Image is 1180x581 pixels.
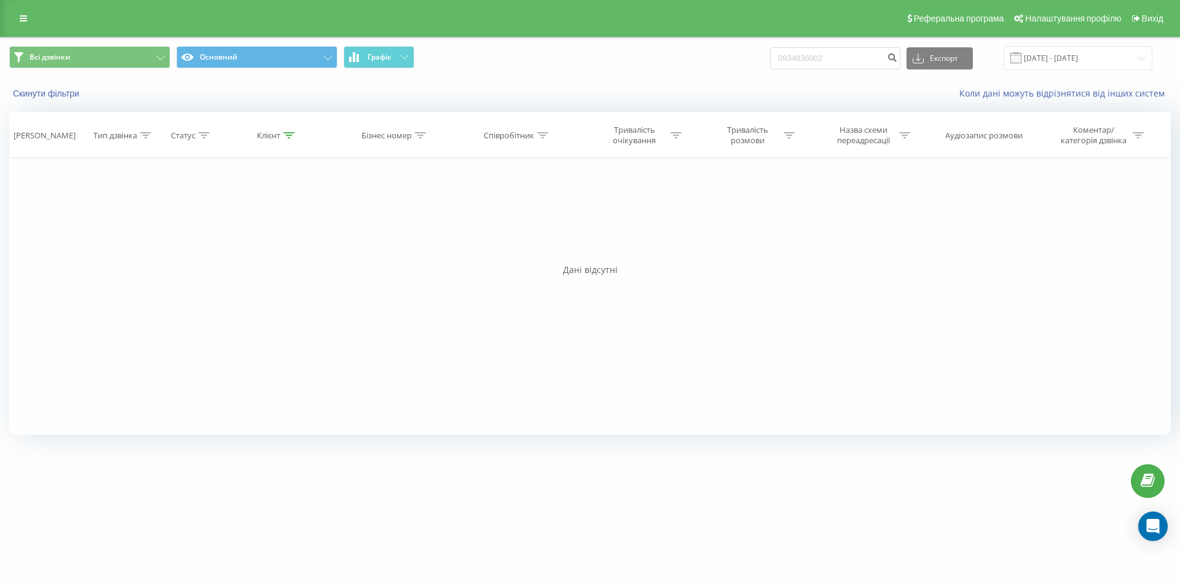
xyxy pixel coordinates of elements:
button: Основний [176,46,337,68]
span: Всі дзвінки [29,52,70,62]
div: Статус [171,130,195,141]
div: Бізнес номер [361,130,412,141]
button: Експорт [907,47,973,69]
div: Коментар/категорія дзвінка [1058,125,1130,146]
div: [PERSON_NAME] [14,130,76,141]
div: Дані відсутні [9,264,1171,276]
div: Співробітник [484,130,534,141]
button: Скинути фільтри [9,88,85,99]
div: Клієнт [257,130,280,141]
span: Вихід [1142,14,1163,23]
div: Тип дзвінка [93,130,137,141]
span: Налаштування профілю [1025,14,1121,23]
a: Коли дані можуть відрізнятися вiд інших систем [959,87,1171,99]
div: Назва схеми переадресації [830,125,896,146]
button: Графік [344,46,414,68]
span: Реферальна програма [914,14,1004,23]
input: Пошук за номером [770,47,900,69]
span: Графік [368,53,391,61]
button: Всі дзвінки [9,46,170,68]
div: Тривалість розмови [715,125,781,146]
div: Тривалість очікування [602,125,667,146]
div: Open Intercom Messenger [1138,512,1168,541]
div: Аудіозапис розмови [945,130,1023,141]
